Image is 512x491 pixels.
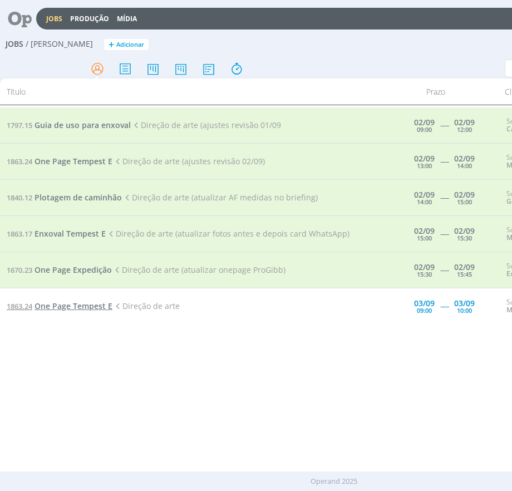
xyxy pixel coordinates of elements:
[414,299,435,307] div: 03/09
[417,199,432,205] div: 14:00
[7,229,32,239] span: 1863.17
[7,156,32,166] span: 1863.24
[7,228,106,239] a: 1863.17Enxoval Tempest E
[35,264,112,275] span: One Page Expedição
[7,264,112,275] a: 1670.23One Page Expedição
[454,191,475,199] div: 02/09
[7,193,32,203] span: 1840.12
[46,14,62,23] a: Jobs
[7,301,32,311] span: 1863.24
[457,235,472,241] div: 15:30
[70,14,109,23] a: Produção
[109,39,114,51] span: +
[7,301,112,311] a: 1863.24One Page Tempest E
[414,263,435,271] div: 02/09
[6,40,23,49] span: Jobs
[114,14,140,23] button: Mídia
[26,40,93,49] span: / [PERSON_NAME]
[122,192,318,203] span: Direção de arte (atualizar AF medidas no briefing)
[454,119,475,126] div: 02/09
[417,307,432,313] div: 09:00
[417,126,432,132] div: 09:00
[104,39,149,51] button: +Adicionar
[7,120,32,130] span: 1797.15
[440,264,449,275] span: -----
[457,126,472,132] div: 12:00
[457,163,472,169] div: 14:00
[373,78,498,105] div: Prazo
[414,119,435,126] div: 02/09
[457,307,472,313] div: 10:00
[35,120,131,130] span: Guia de uso para enxoval
[414,227,435,235] div: 02/09
[7,192,122,203] a: 1840.12Plotagem de caminhão
[457,199,472,205] div: 15:00
[131,120,281,130] span: Direção de arte (ajustes revisão 01/09
[112,301,180,311] span: Direção de arte
[112,264,285,275] span: Direção de arte (atualizar onepage ProGibb)
[7,265,32,275] span: 1670.23
[7,156,112,166] a: 1863.24One Page Tempest E
[7,120,131,130] a: 1797.15Guia de uso para enxoval
[417,235,432,241] div: 15:00
[417,271,432,277] div: 15:30
[414,155,435,163] div: 02/09
[35,301,112,311] span: One Page Tempest E
[35,192,122,203] span: Plotagem de caminhão
[454,227,475,235] div: 02/09
[116,41,144,48] span: Adicionar
[440,228,449,239] span: -----
[454,299,475,307] div: 03/09
[417,163,432,169] div: 13:00
[106,228,349,239] span: Direção de arte (atualizar fotos antes e depois card WhatsApp)
[43,14,66,23] button: Jobs
[440,301,449,311] span: -----
[414,191,435,199] div: 02/09
[440,192,449,203] span: -----
[35,156,112,166] span: One Page Tempest E
[454,263,475,271] div: 02/09
[440,120,449,130] span: -----
[440,156,449,166] span: -----
[112,156,265,166] span: Direção de arte (ajustes revisão 02/09)
[117,14,137,23] a: Mídia
[67,14,112,23] button: Produção
[35,228,106,239] span: Enxoval Tempest E
[457,271,472,277] div: 15:45
[454,155,475,163] div: 02/09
